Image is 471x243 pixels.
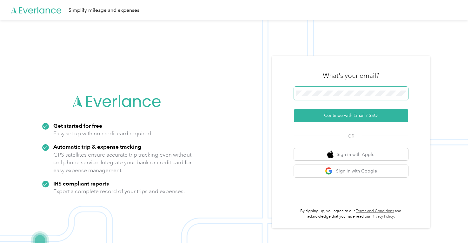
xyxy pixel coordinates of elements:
p: GPS satellites ensure accurate trip tracking even without cell phone service. Integrate your bank... [53,151,192,174]
button: Continue with Email / SSO [294,109,408,122]
span: OR [340,133,362,139]
a: Terms and Conditions [356,209,394,213]
img: google logo [325,167,333,175]
p: Export a complete record of your trips and expenses. [53,187,185,195]
strong: IRS compliant reports [53,180,109,187]
a: Privacy Policy [371,214,394,219]
strong: Automatic trip & expense tracking [53,143,141,150]
h3: What's your email? [323,71,379,80]
p: Easy set up with no credit card required [53,130,151,138]
button: google logoSign in with Google [294,165,408,177]
p: By signing up, you agree to our and acknowledge that you have read our . [294,208,408,219]
img: apple logo [327,151,334,159]
div: Simplify mileage and expenses [69,6,139,14]
button: apple logoSign in with Apple [294,148,408,161]
strong: Get started for free [53,122,102,129]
